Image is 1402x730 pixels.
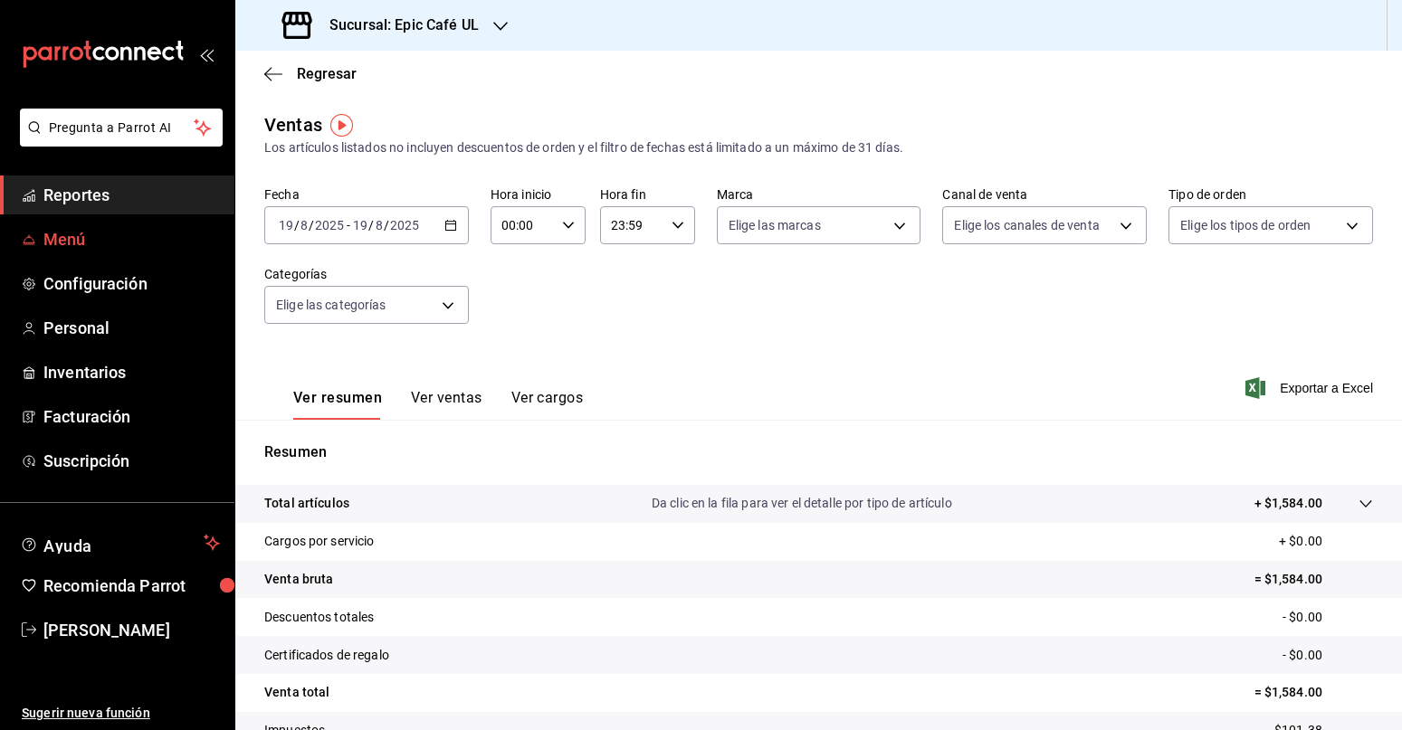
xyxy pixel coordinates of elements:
span: Menú [43,227,220,251]
button: Exportar a Excel [1249,377,1373,399]
input: ---- [389,218,420,232]
input: -- [300,218,309,232]
button: Ver ventas [411,389,482,420]
span: Inventarios [43,360,220,384]
div: Ventas [264,111,322,138]
span: Reportes [43,183,220,207]
p: Da clic en la fila para ver el detalle por tipo de artículo [652,494,952,513]
button: Ver cargos [511,389,584,420]
span: Elige las marcas [729,216,821,234]
input: -- [375,218,384,232]
button: Regresar [264,65,357,82]
label: Hora inicio [491,188,586,201]
p: - $0.00 [1283,608,1373,627]
p: Certificados de regalo [264,646,389,665]
label: Fecha [264,188,469,201]
p: Total artículos [264,494,349,513]
a: Pregunta a Parrot AI [13,131,223,150]
label: Canal de venta [942,188,1147,201]
span: - [347,218,350,232]
span: Pregunta a Parrot AI [49,119,195,137]
span: [PERSON_NAME] [43,618,220,642]
p: Venta total [264,683,329,702]
span: / [384,218,389,232]
label: Hora fin [600,188,695,201]
p: + $1,584.00 [1254,494,1322,513]
label: Tipo de orden [1168,188,1373,201]
button: Ver resumen [293,389,382,420]
span: Facturación [43,404,220,429]
span: / [309,218,314,232]
p: Descuentos totales [264,608,374,627]
label: Marca [717,188,921,201]
div: navigation tabs [293,389,583,420]
span: / [294,218,300,232]
span: Configuración [43,271,220,296]
p: = $1,584.00 [1254,683,1373,702]
input: -- [352,218,368,232]
span: Recomienda Parrot [43,574,220,598]
p: Resumen [264,441,1373,463]
span: Elige los tipos de orden [1180,216,1311,234]
p: Cargos por servicio [264,532,375,551]
span: Regresar [297,65,357,82]
span: Sugerir nueva función [22,704,220,723]
button: Pregunta a Parrot AI [20,109,223,147]
h3: Sucursal: Epic Café UL [315,14,479,36]
span: / [368,218,374,232]
p: Venta bruta [264,570,333,589]
div: Los artículos listados no incluyen descuentos de orden y el filtro de fechas está limitado a un m... [264,138,1373,157]
span: Ayuda [43,532,196,554]
p: + $0.00 [1279,532,1373,551]
button: open_drawer_menu [199,47,214,62]
input: -- [278,218,294,232]
span: Suscripción [43,449,220,473]
label: Categorías [264,268,469,280]
img: Tooltip marker [330,114,353,137]
span: Elige los canales de venta [954,216,1099,234]
span: Elige las categorías [276,296,386,314]
p: - $0.00 [1283,646,1373,665]
input: ---- [314,218,345,232]
span: Personal [43,316,220,340]
p: = $1,584.00 [1254,570,1373,589]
